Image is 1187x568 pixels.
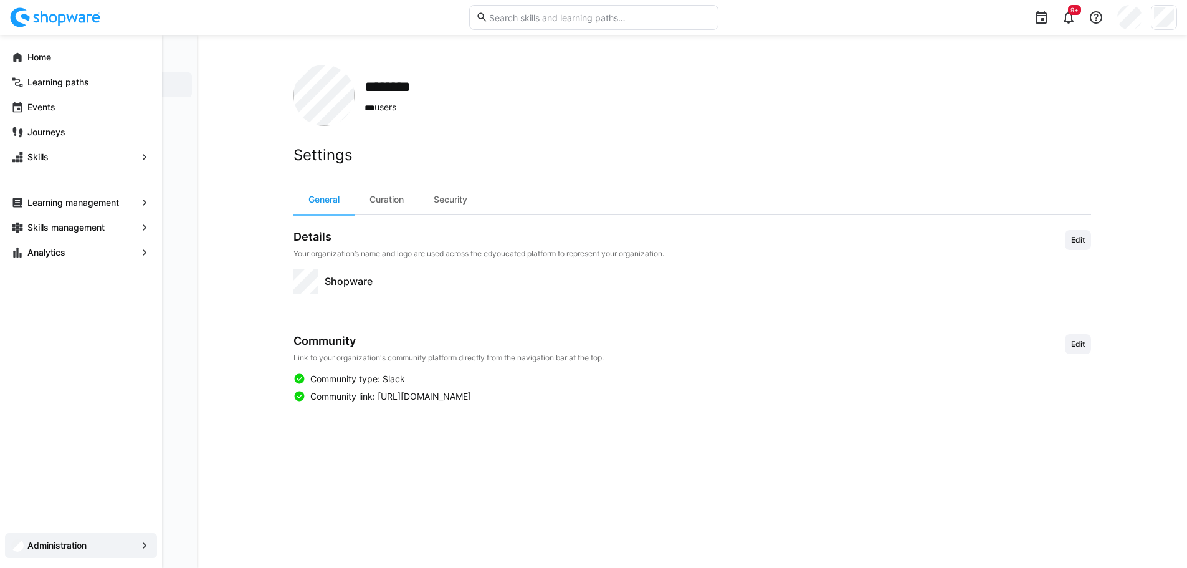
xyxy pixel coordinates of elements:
span: Edit [1070,235,1086,245]
h3: Details [293,230,664,244]
button: Edit [1065,230,1091,250]
h2: Settings [293,146,1091,165]
p: Link to your organization's community platform directly from the navigation bar at the top. [293,353,604,363]
span: Community link: [URL][DOMAIN_NAME] [310,390,471,403]
p: Your organization’s name and logo are used across the edyoucated platform to represent your organ... [293,249,664,259]
div: Curation [355,185,419,214]
span: 9+ [1070,6,1079,14]
button: Edit [1065,334,1091,354]
div: General [293,185,355,214]
h3: Community [293,334,604,348]
span: Community type: Slack [310,373,405,385]
span: Edit [1070,339,1086,349]
span: users [365,101,436,114]
div: Security [419,185,482,214]
input: Search skills and learning paths… [488,12,711,23]
span: Shopware [325,274,373,289]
